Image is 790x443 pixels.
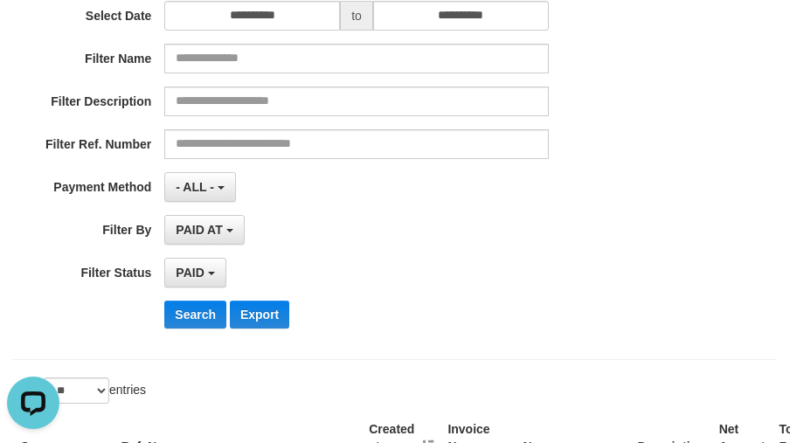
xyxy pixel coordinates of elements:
select: Showentries [44,377,109,404]
button: PAID AT [164,215,244,245]
span: to [340,1,373,31]
button: Export [230,301,289,329]
button: Open LiveChat chat widget [7,7,59,59]
span: PAID AT [176,223,222,237]
span: PAID [176,266,204,280]
span: - ALL - [176,180,214,194]
button: Search [164,301,226,329]
label: Show entries [13,377,146,404]
button: - ALL - [164,172,235,202]
button: PAID [164,258,225,287]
